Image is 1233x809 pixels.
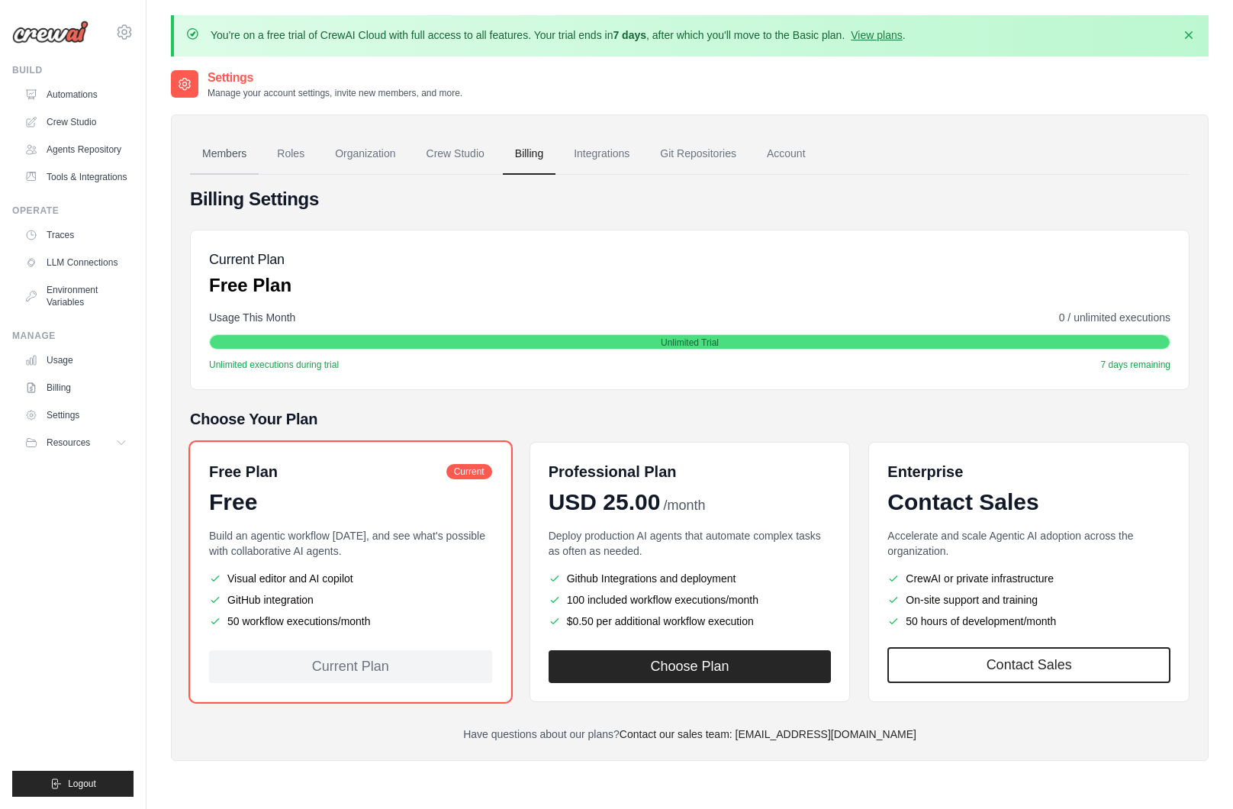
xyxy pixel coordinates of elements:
[755,134,818,175] a: Account
[663,495,705,516] span: /month
[414,134,497,175] a: Crew Studio
[12,64,134,76] div: Build
[18,250,134,275] a: LLM Connections
[209,488,492,516] div: Free
[661,337,719,349] span: Unlimited Trial
[887,461,1170,482] h6: Enterprise
[562,134,642,175] a: Integrations
[18,82,134,107] a: Automations
[446,464,492,479] span: Current
[209,592,492,608] li: GitHub integration
[851,29,902,41] a: View plans
[613,29,646,41] strong: 7 days
[209,650,492,683] div: Current Plan
[18,430,134,455] button: Resources
[209,571,492,586] li: Visual editor and AI copilot
[549,650,832,683] button: Choose Plan
[47,437,90,449] span: Resources
[549,461,677,482] h6: Professional Plan
[209,528,492,559] p: Build an agentic workflow [DATE], and see what's possible with collaborative AI agents.
[209,249,291,270] h5: Current Plan
[12,205,134,217] div: Operate
[190,408,1190,430] h5: Choose Your Plan
[209,614,492,629] li: 50 workflow executions/month
[887,614,1170,629] li: 50 hours of development/month
[549,528,832,559] p: Deploy production AI agents that automate complex tasks as often as needed.
[12,21,89,44] img: Logo
[1059,310,1170,325] span: 0 / unlimited executions
[887,592,1170,608] li: On-site support and training
[18,223,134,247] a: Traces
[1101,359,1170,371] span: 7 days remaining
[208,87,462,99] p: Manage your account settings, invite new members, and more.
[620,728,916,740] a: Contact our sales team: [EMAIL_ADDRESS][DOMAIN_NAME]
[549,592,832,608] li: 100 included workflow executions/month
[190,187,1190,211] h4: Billing Settings
[887,571,1170,586] li: CrewAI or private infrastructure
[18,375,134,400] a: Billing
[190,727,1190,742] p: Have questions about our plans?
[18,348,134,372] a: Usage
[68,778,96,790] span: Logout
[18,137,134,162] a: Agents Repository
[323,134,407,175] a: Organization
[211,27,906,43] p: You're on a free trial of CrewAI Cloud with full access to all features. Your trial ends in , aft...
[549,488,661,516] span: USD 25.00
[648,134,748,175] a: Git Repositories
[887,488,1170,516] div: Contact Sales
[12,330,134,342] div: Manage
[209,359,339,371] span: Unlimited executions during trial
[18,165,134,189] a: Tools & Integrations
[549,571,832,586] li: Github Integrations and deployment
[12,771,134,797] button: Logout
[549,614,832,629] li: $0.50 per additional workflow execution
[209,461,278,482] h6: Free Plan
[887,647,1170,683] a: Contact Sales
[18,110,134,134] a: Crew Studio
[503,134,555,175] a: Billing
[190,134,259,175] a: Members
[209,273,291,298] p: Free Plan
[208,69,462,87] h2: Settings
[209,310,295,325] span: Usage This Month
[18,278,134,314] a: Environment Variables
[18,403,134,427] a: Settings
[887,528,1170,559] p: Accelerate and scale Agentic AI adoption across the organization.
[265,134,317,175] a: Roles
